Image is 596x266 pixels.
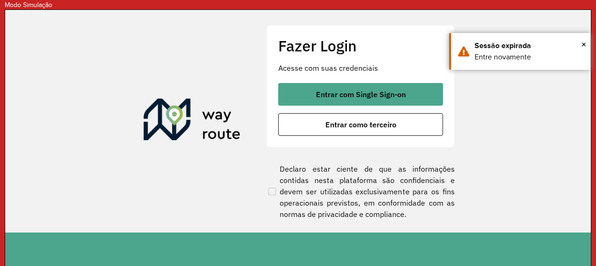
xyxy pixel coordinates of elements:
[278,113,443,136] button: button
[278,62,443,74] p: Acesse com suas credenciais
[144,99,241,144] img: Roteirizador AmbevTech
[316,91,406,98] span: Entrar com Single Sign-on
[475,40,583,51] div: Sessão expirada
[325,121,396,128] span: Entrar como terceiro
[266,163,455,220] label: Declaro estar ciente de que as informações contidas nesta plataforma são confidenciais e devem se...
[278,83,443,106] button: button
[278,37,443,55] h2: Fazer Login
[475,51,583,63] div: Entre novamente
[581,37,586,51] span: ×
[581,37,586,51] button: Close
